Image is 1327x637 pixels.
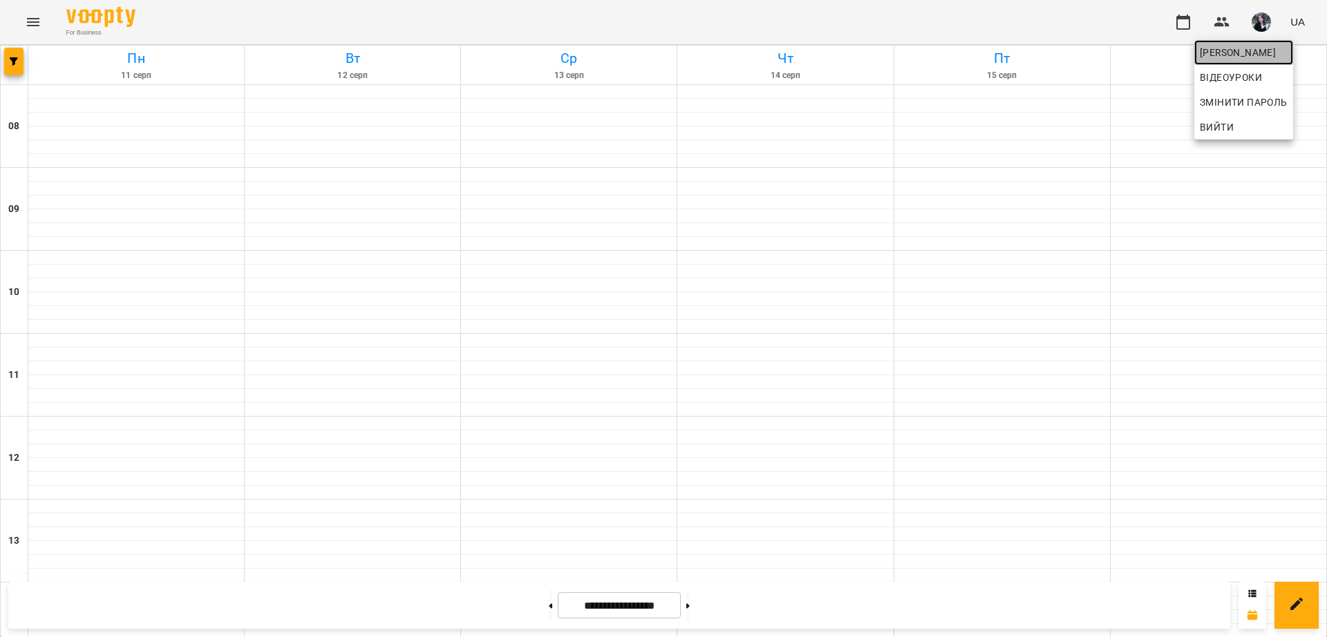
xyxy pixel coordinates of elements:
a: Змінити пароль [1194,90,1293,115]
button: Вийти [1194,115,1293,140]
span: Вийти [1200,119,1234,135]
span: [PERSON_NAME] [1200,44,1288,61]
span: Відеоуроки [1200,69,1262,86]
a: Відеоуроки [1194,65,1268,90]
span: Змінити пароль [1200,94,1288,111]
a: [PERSON_NAME] [1194,40,1293,65]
